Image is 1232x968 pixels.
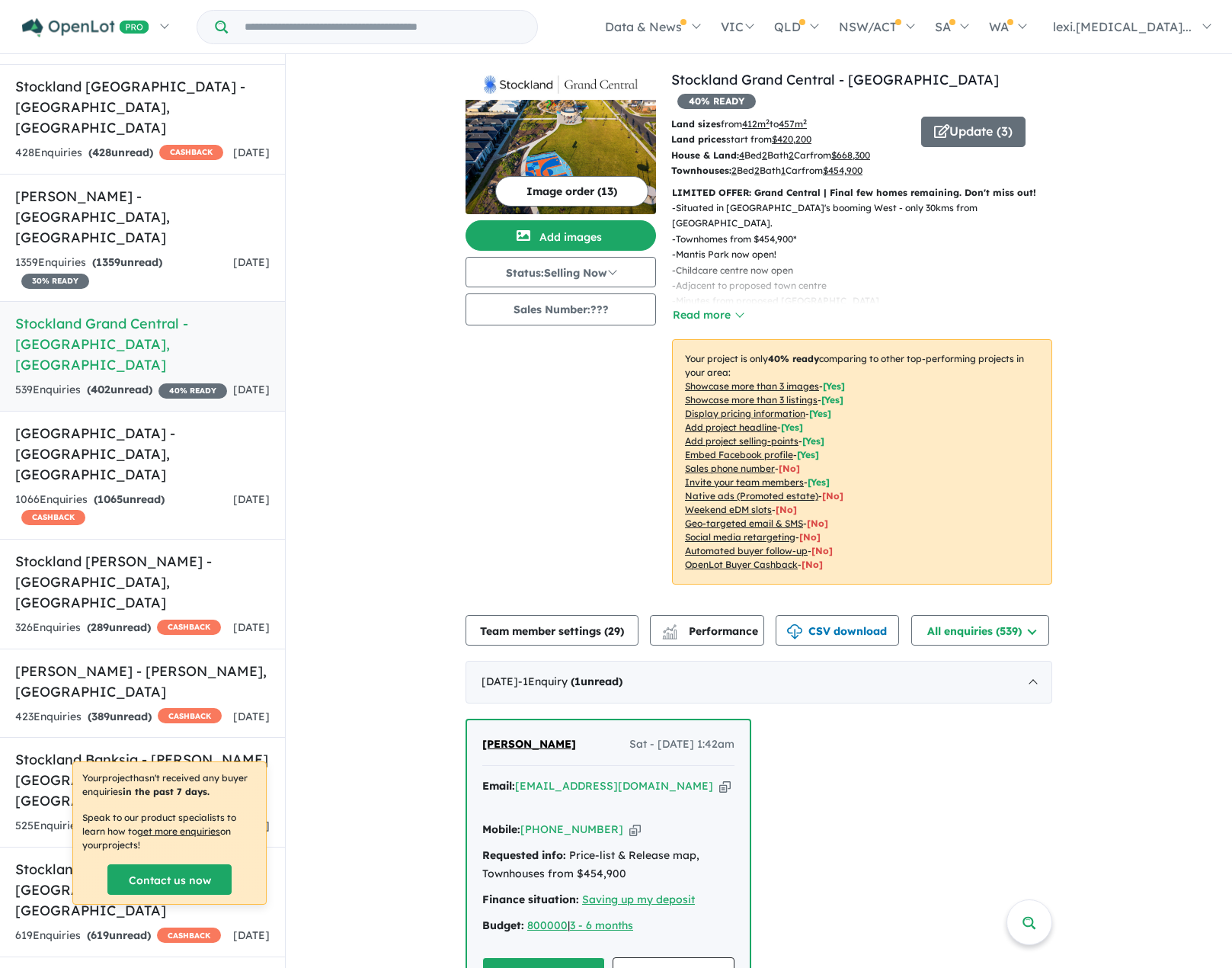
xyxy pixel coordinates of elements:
[15,661,270,702] h5: [PERSON_NAME] - [PERSON_NAME] , [GEOGRAPHIC_DATA]
[158,708,222,723] span: CASHBACK
[685,421,777,433] u: Add project headline
[82,811,257,852] p: Speak to our product specialists to learn how to on your projects !
[15,423,270,485] h5: [GEOGRAPHIC_DATA] - [GEOGRAPHIC_DATA] , [GEOGRAPHIC_DATA]
[672,232,1064,247] p: - Townhomes from $454,900*
[21,274,89,289] span: 30 % READY
[107,864,232,895] a: Contact us now
[803,117,807,126] sup: 2
[672,185,1052,200] p: LIMITED OFFER: Grand Central | Final few homes remaining. Don't miss out!
[787,624,802,639] img: download icon
[15,859,270,921] h5: Stockland Lyra Estate - [GEOGRAPHIC_DATA] , [GEOGRAPHIC_DATA]
[233,492,270,506] span: [DATE]
[527,918,568,932] a: 800000
[766,117,770,126] sup: 2
[781,165,786,176] u: 1
[472,75,650,94] img: Stockland Grand Central - Tarneit Logo
[15,254,233,290] div: 1359 Enquir ies
[482,737,576,751] span: [PERSON_NAME]
[822,490,843,502] span: [No]
[233,710,270,723] span: [DATE]
[570,918,633,932] u: 3 - 6 months
[807,518,828,529] span: [No]
[518,675,622,688] span: - 1 Enquir y
[574,675,581,688] span: 1
[671,117,910,132] p: from
[233,620,270,634] span: [DATE]
[789,149,794,161] u: 2
[92,255,162,269] strong: ( unread)
[739,149,744,161] u: 4
[672,339,1052,585] p: Your project is only comparing to other top-performing projects in your area: - - - - - - - - - -...
[685,559,798,570] u: OpenLot Buyer Cashback
[466,100,656,214] img: Stockland Grand Central - Tarneit
[96,255,120,269] span: 1359
[15,927,221,945] div: 619 Enquir ies
[123,786,210,797] b: in the past 7 days.
[87,620,151,634] strong: ( unread)
[608,624,620,638] span: 29
[672,278,1064,293] p: - Adjacent to proposed town centre
[685,449,793,460] u: Embed Facebook profile
[650,615,764,646] button: Performance
[91,710,110,723] span: 389
[685,394,818,405] u: Showcase more than 3 listings
[671,133,726,145] b: Land prices
[159,145,223,160] span: CASHBACK
[671,71,999,88] a: Stockland Grand Central - [GEOGRAPHIC_DATA]
[742,118,770,130] u: 412 m
[671,149,739,161] b: House & Land:
[768,353,819,364] b: 40 % ready
[231,11,534,43] input: Try estate name, suburb, builder or developer
[466,615,638,646] button: Team member settings (29)
[482,847,734,883] div: Price-list & Release map, Townhouses from $454,900
[482,736,576,754] a: [PERSON_NAME]
[685,380,819,392] u: Showcase more than 3 images
[15,491,233,527] div: 1066 Enquir ies
[770,118,807,130] span: to
[677,94,756,109] span: 40 % READY
[15,749,270,811] h5: Stockland Banksia - [PERSON_NAME][GEOGRAPHIC_DATA] , [GEOGRAPHIC_DATA]
[779,118,807,130] u: 457 m
[482,822,520,836] strong: Mobile:
[94,492,165,506] strong: ( unread)
[685,463,775,474] u: Sales phone number
[482,893,579,906] strong: Finance situation:
[482,779,515,793] strong: Email:
[762,149,767,161] u: 2
[754,165,760,176] u: 2
[672,306,744,324] button: Read more
[571,675,622,688] strong: ( unread)
[157,928,221,943] span: CASHBACK
[672,263,1064,278] p: - Childcare centre now open
[15,313,270,375] h5: Stockland Grand Central - [GEOGRAPHIC_DATA] , [GEOGRAPHIC_DATA]
[466,220,656,251] button: Add images
[466,293,656,325] button: Sales Number:???
[15,817,222,835] div: 525 Enquir ies
[233,255,270,269] span: [DATE]
[92,146,111,159] span: 428
[911,615,1049,646] button: All enquiries (539)
[823,380,845,392] span: [ Yes ]
[831,149,870,161] u: $ 668,300
[629,822,641,838] button: Copy
[808,476,830,488] span: [ Yes ]
[482,918,524,932] strong: Budget:
[466,661,1052,704] div: [DATE]
[685,490,818,502] u: Native ads (Promoted estate)
[685,408,805,419] u: Display pricing information
[671,148,910,163] p: Bed Bath Car from
[685,518,803,529] u: Geo-targeted email & SMS
[671,165,731,176] b: Townhouses:
[811,545,833,556] span: [No]
[731,165,737,176] u: 2
[671,132,910,147] p: start from
[671,163,910,178] p: Bed Bath Car from
[685,476,804,488] u: Invite your team members
[582,893,695,906] a: Saving up my deposit
[664,624,758,638] span: Performance
[776,504,797,515] span: [No]
[663,624,677,633] img: line-chart.svg
[797,449,819,460] span: [ Yes ]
